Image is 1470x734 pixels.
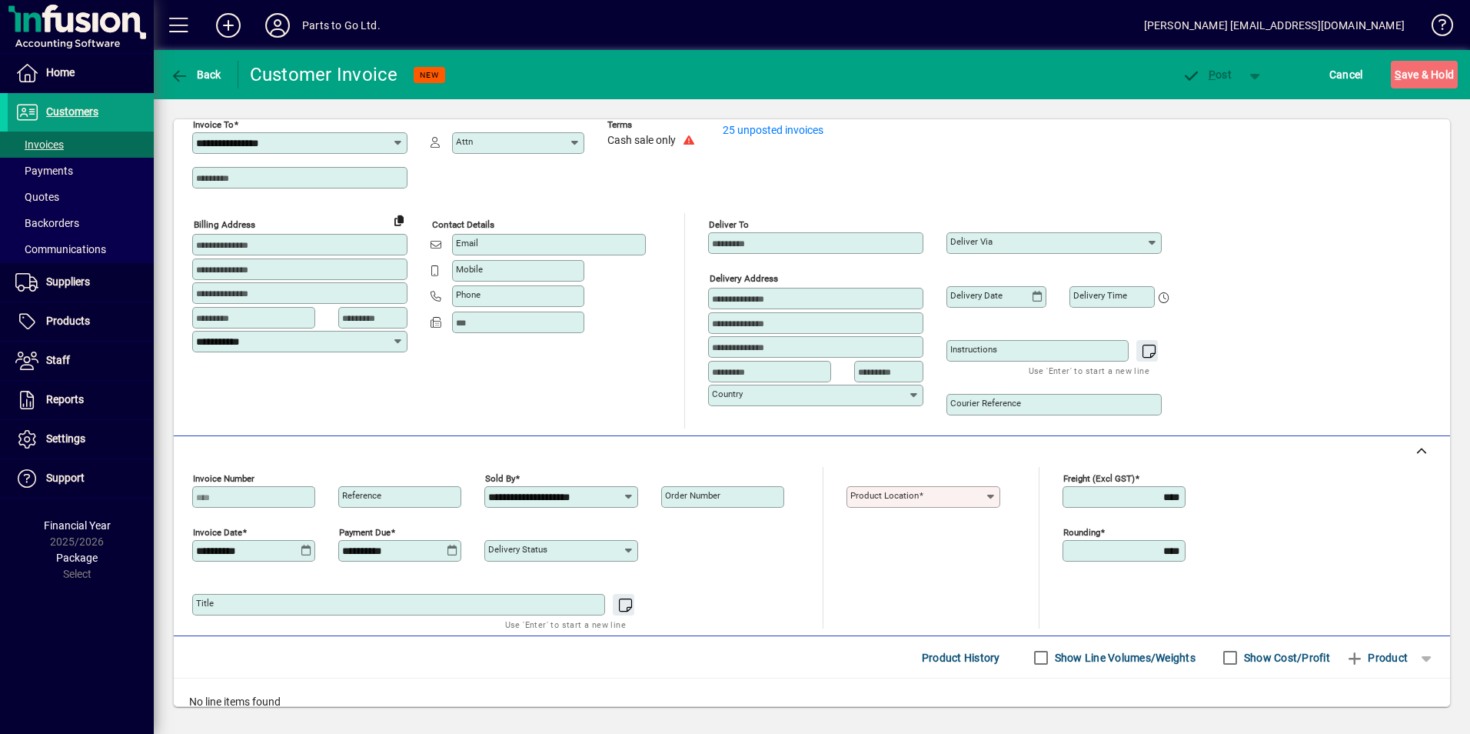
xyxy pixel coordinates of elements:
[8,420,154,459] a: Settings
[174,679,1450,726] div: No line items found
[1174,61,1239,88] button: Post
[253,12,302,39] button: Profile
[8,263,154,302] a: Suppliers
[15,165,73,177] span: Payments
[1338,644,1415,672] button: Product
[8,459,154,498] a: Support
[1182,68,1232,81] span: ost
[46,393,84,405] span: Reports
[723,124,823,136] a: 25 unposted invoices
[1241,650,1330,666] label: Show Cost/Profit
[15,191,59,203] span: Quotes
[850,490,919,501] mat-label: Product location
[1395,62,1454,87] span: ave & Hold
[8,381,154,419] a: Reports
[1052,650,1196,666] label: Show Line Volumes/Weights
[8,210,154,236] a: Backorders
[1345,646,1408,670] span: Product
[170,68,221,81] span: Back
[1420,3,1451,53] a: Knowledge Base
[56,552,98,564] span: Package
[193,119,234,130] mat-label: Invoice To
[46,105,98,118] span: Customers
[1063,527,1100,538] mat-label: Rounding
[1209,68,1216,81] span: P
[1329,62,1363,87] span: Cancel
[8,132,154,158] a: Invoices
[950,290,1003,301] mat-label: Delivery date
[15,217,79,229] span: Backorders
[193,527,242,538] mat-label: Invoice date
[8,184,154,210] a: Quotes
[46,354,70,366] span: Staff
[46,315,90,327] span: Products
[607,120,700,130] span: Terms
[339,527,391,538] mat-label: Payment due
[1029,362,1149,379] mat-hint: Use 'Enter' to start a new line
[166,61,225,88] button: Back
[712,389,743,399] mat-label: Country
[8,158,154,184] a: Payments
[44,519,111,532] span: Financial Year
[505,616,626,633] mat-hint: Use 'Enter' to start a new line
[607,135,676,147] span: Cash sale only
[8,302,154,341] a: Products
[950,236,993,247] mat-label: Deliver via
[46,432,85,445] span: Settings
[8,236,154,262] a: Communications
[8,342,154,380] a: Staff
[15,243,106,255] span: Communications
[456,264,483,275] mat-label: Mobile
[922,646,1000,670] span: Product History
[709,219,749,230] mat-label: Deliver To
[46,66,75,78] span: Home
[154,61,238,88] app-page-header-button: Back
[1144,13,1405,38] div: [PERSON_NAME] [EMAIL_ADDRESS][DOMAIN_NAME]
[15,138,64,151] span: Invoices
[250,62,398,87] div: Customer Invoice
[8,54,154,92] a: Home
[342,490,381,501] mat-label: Reference
[1063,473,1135,484] mat-label: Freight (excl GST)
[420,70,439,80] span: NEW
[456,289,481,300] mat-label: Phone
[950,344,997,355] mat-label: Instructions
[302,13,381,38] div: Parts to Go Ltd.
[1073,290,1127,301] mat-label: Delivery time
[387,208,411,232] button: Copy to Delivery address
[196,598,214,609] mat-label: Title
[1395,68,1401,81] span: S
[665,490,720,501] mat-label: Order number
[456,238,478,249] mat-label: Email
[916,644,1006,672] button: Product History
[950,398,1021,409] mat-label: Courier Reference
[1325,61,1367,88] button: Cancel
[488,544,547,555] mat-label: Delivery status
[46,472,85,484] span: Support
[46,275,90,288] span: Suppliers
[456,136,473,147] mat-label: Attn
[1391,61,1458,88] button: Save & Hold
[204,12,253,39] button: Add
[485,473,515,484] mat-label: Sold by
[193,473,254,484] mat-label: Invoice number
